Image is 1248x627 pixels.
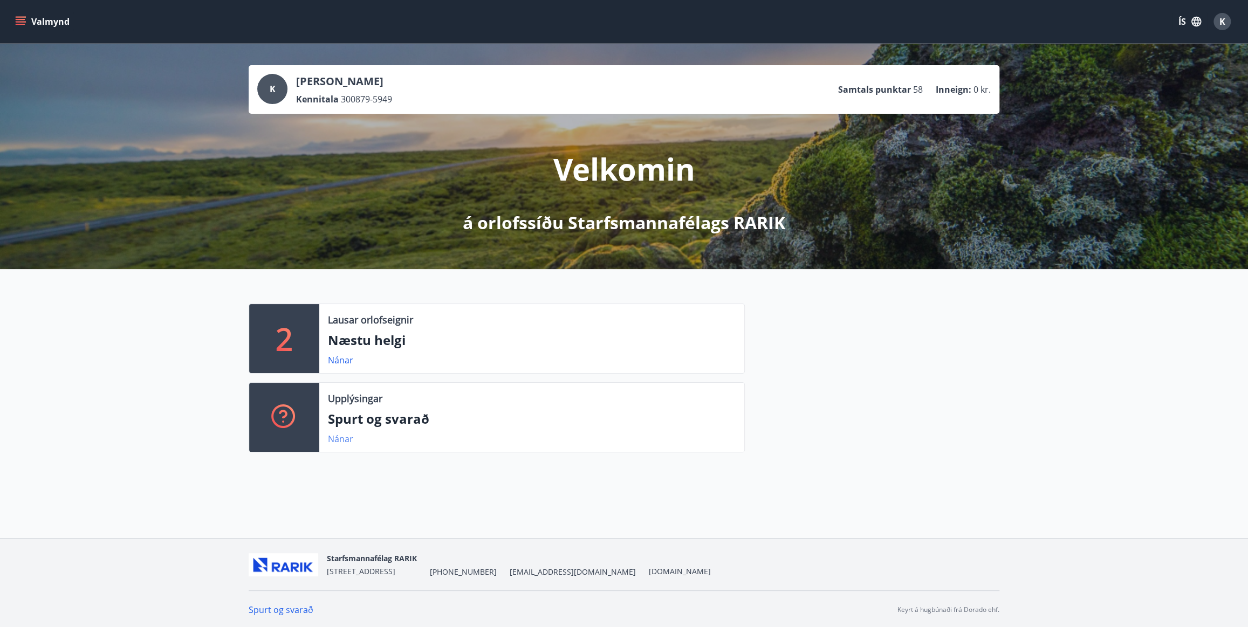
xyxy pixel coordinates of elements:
[1219,16,1225,27] span: K
[430,567,497,577] span: [PHONE_NUMBER]
[328,391,382,405] p: Upplýsingar
[328,313,413,327] p: Lausar orlofseignir
[973,84,991,95] span: 0 kr.
[296,74,392,89] p: [PERSON_NAME]
[276,318,293,359] p: 2
[270,83,276,95] span: K
[328,410,736,428] p: Spurt og svarað
[897,605,999,615] p: Keyrt á hugbúnaði frá Dorado ehf.
[1172,12,1207,31] button: ÍS
[1209,9,1235,35] button: K
[553,148,695,189] p: Velkomin
[510,567,636,577] span: [EMAIL_ADDRESS][DOMAIN_NAME]
[327,553,417,563] span: Starfsmannafélag RARIK
[649,566,711,576] a: [DOMAIN_NAME]
[249,604,313,616] a: Spurt og svarað
[328,433,353,445] a: Nánar
[463,211,785,235] p: á orlofssíðu Starfsmannafélags RARIK
[913,84,923,95] span: 58
[296,93,339,105] p: Kennitala
[328,354,353,366] a: Nánar
[13,12,74,31] button: menu
[341,93,392,105] span: 300879-5949
[249,553,318,576] img: ZmrgJ79bX6zJLXUGuSjrUVyxXxBt3QcBuEz7Nz1t.png
[936,84,971,95] p: Inneign :
[328,331,736,349] p: Næstu helgi
[838,84,911,95] p: Samtals punktar
[327,566,395,576] span: [STREET_ADDRESS]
